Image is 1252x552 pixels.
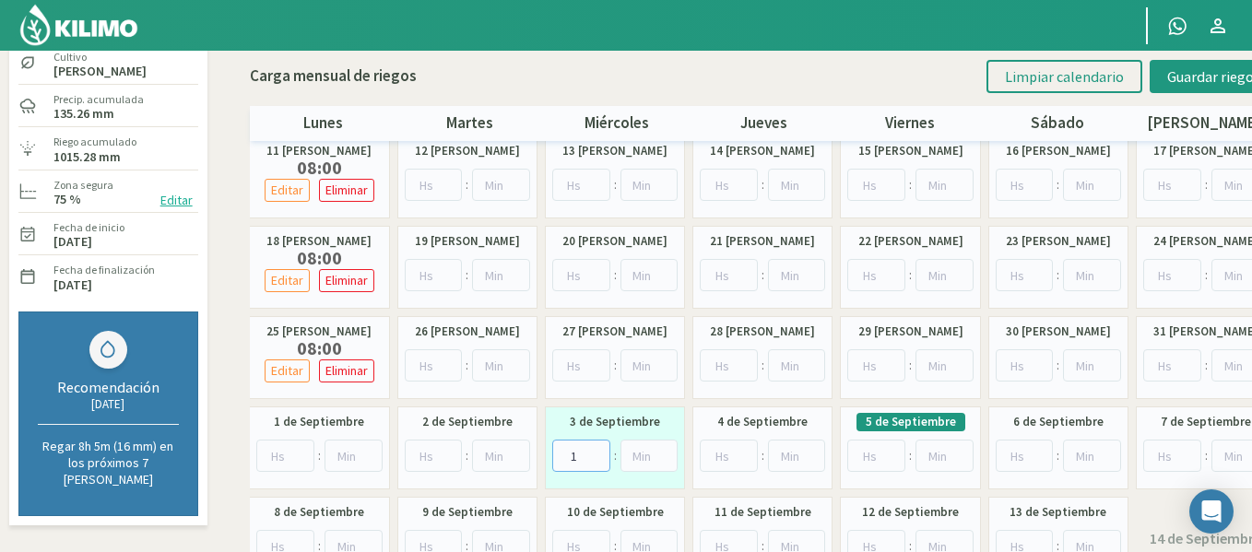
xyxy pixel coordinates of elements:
[866,413,956,431] label: 5 de Septiembre
[1057,356,1059,375] span: :
[837,112,984,135] p: viernes
[691,112,837,135] p: jueves
[984,112,1130,135] p: sábado
[858,232,963,251] label: 22 [PERSON_NAME]
[1057,265,1059,285] span: :
[1057,446,1059,465] span: :
[260,341,379,356] label: 08:00
[567,503,664,522] label: 10 de Septiembre
[271,180,303,201] p: Editar
[909,175,912,194] span: :
[562,323,667,341] label: 27 [PERSON_NAME]
[768,259,826,291] input: Min
[415,142,520,160] label: 12 [PERSON_NAME]
[1143,169,1201,201] input: Hs
[715,503,811,522] label: 11 de Septiembre
[1006,142,1111,160] label: 16 [PERSON_NAME]
[552,349,610,382] input: Hs
[717,413,808,431] label: 4 de Septiembre
[466,356,468,375] span: :
[260,160,379,175] label: 08:00
[570,413,660,431] label: 3 de Septiembre
[847,259,905,291] input: Hs
[909,356,912,375] span: :
[996,259,1054,291] input: Hs
[552,440,610,472] input: Hs
[710,323,815,341] label: 28 [PERSON_NAME]
[260,251,379,265] label: 08:00
[38,378,179,396] div: Recomendación
[18,3,139,47] img: Kilimo
[562,142,667,160] label: 13 [PERSON_NAME]
[1189,489,1234,534] div: Open Intercom Messenger
[768,440,826,472] input: Min
[274,503,364,522] label: 8 de Septiembre
[1205,175,1208,194] span: :
[858,142,963,160] label: 15 [PERSON_NAME]
[415,232,520,251] label: 19 [PERSON_NAME]
[1143,440,1201,472] input: Hs
[620,259,679,291] input: Min
[915,169,974,201] input: Min
[1013,413,1104,431] label: 6 de Septiembre
[996,169,1054,201] input: Hs
[472,169,530,201] input: Min
[996,440,1054,472] input: Hs
[909,265,912,285] span: :
[155,190,198,211] button: Editar
[466,446,468,465] span: :
[266,323,372,341] label: 25 [PERSON_NAME]
[1143,259,1201,291] input: Hs
[700,169,758,201] input: Hs
[1006,323,1111,341] label: 30 [PERSON_NAME]
[271,360,303,382] p: Editar
[256,440,314,472] input: Hs
[1006,232,1111,251] label: 23 [PERSON_NAME]
[762,175,764,194] span: :
[762,265,764,285] span: :
[614,265,617,285] span: :
[250,65,417,88] p: Carga mensual de riegos
[1005,67,1124,86] span: Limpiar calendario
[53,236,92,248] label: [DATE]
[405,259,463,291] input: Hs
[700,259,758,291] input: Hs
[38,396,179,412] div: [DATE]
[266,142,372,160] label: 11 [PERSON_NAME]
[422,413,513,431] label: 2 de Septiembre
[318,446,321,465] span: :
[915,259,974,291] input: Min
[325,360,368,382] p: Eliminar
[614,356,617,375] span: :
[53,134,136,150] label: Riego acumulado
[405,169,463,201] input: Hs
[325,440,383,472] input: Min
[265,179,310,202] button: Editar
[53,177,113,194] label: Zona segura
[53,49,147,65] label: Cultivo
[1205,265,1208,285] span: :
[53,219,124,236] label: Fecha de inicio
[710,232,815,251] label: 21 [PERSON_NAME]
[700,349,758,382] input: Hs
[1161,413,1251,431] label: 7 de Septiembre
[614,446,617,465] span: :
[620,440,679,472] input: Min
[762,446,764,465] span: :
[1057,175,1059,194] span: :
[472,440,530,472] input: Min
[1143,349,1201,382] input: Hs
[915,349,974,382] input: Min
[543,112,690,135] p: miércoles
[1205,356,1208,375] span: :
[271,270,303,291] p: Editar
[53,262,155,278] label: Fecha de finalización
[319,269,374,292] button: Eliminar
[1063,440,1121,472] input: Min
[422,503,513,522] label: 9 de Septiembre
[1063,169,1121,201] input: Min
[1010,503,1106,522] label: 13 de Septiembre
[996,349,1054,382] input: Hs
[53,108,114,120] label: 135.26 mm
[847,349,905,382] input: Hs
